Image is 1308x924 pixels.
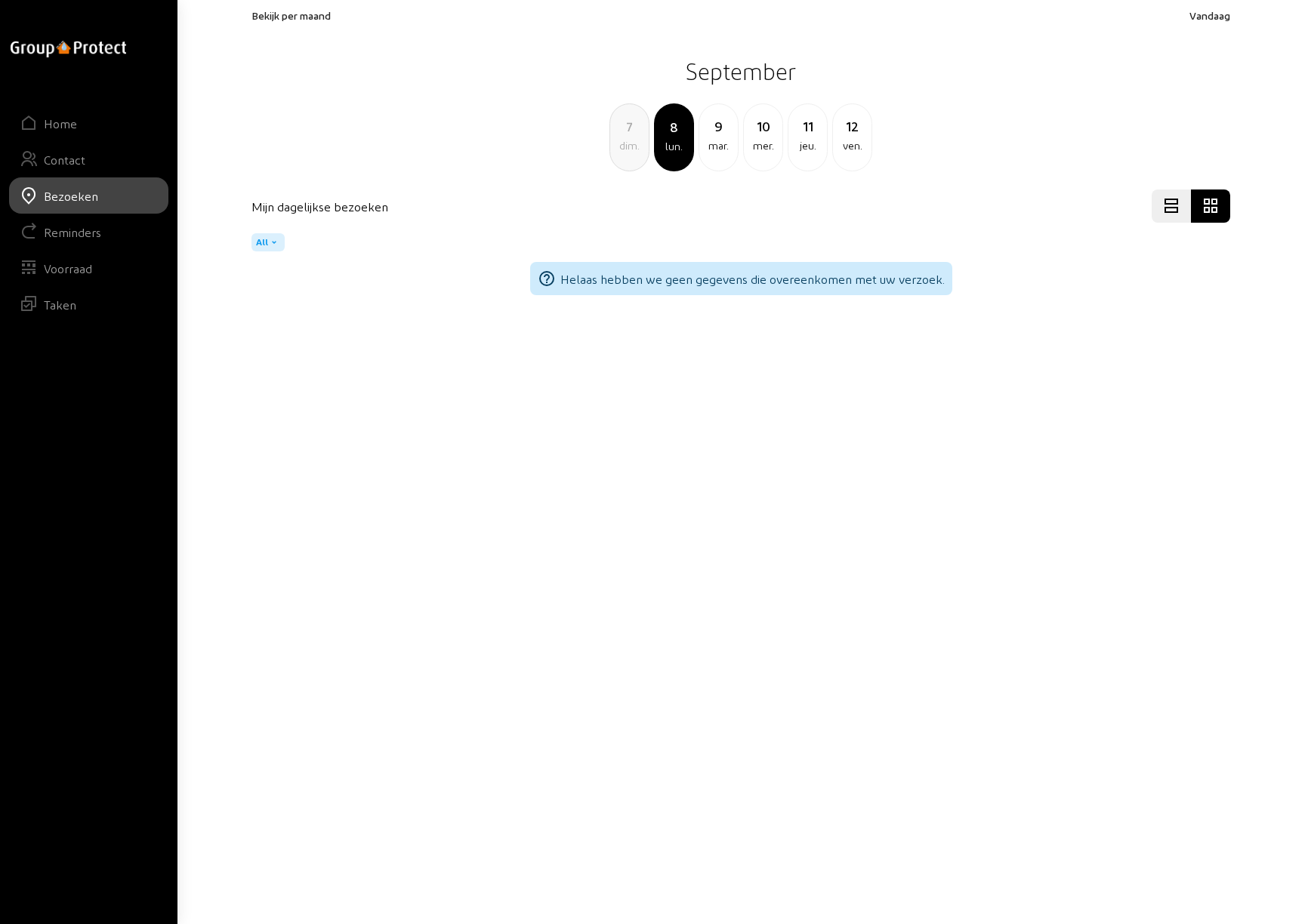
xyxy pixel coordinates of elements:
h4: Mijn dagelijkse bezoeken [251,199,388,214]
a: Reminders [9,214,168,250]
div: Contact [44,152,85,167]
div: mer. [744,137,782,155]
div: Taken [44,297,76,312]
mat-icon: help_outline [538,269,556,288]
a: Contact [9,141,168,177]
span: Helaas hebben we geen gegevens die overeenkomen met uw verzoek. [560,272,945,286]
div: jeu. [788,137,827,155]
a: Voorraad [9,250,168,286]
span: Vandaag [1189,9,1230,22]
h2: September [251,52,1230,90]
div: 12 [833,115,871,137]
div: 7 [610,115,649,137]
img: logo-oneline.png [11,41,126,57]
div: lun. [656,137,693,156]
span: All [256,236,268,248]
a: Taken [9,286,168,322]
div: 11 [788,115,827,137]
div: Bezoeken [44,189,98,203]
div: Home [44,116,77,131]
div: Reminders [44,225,101,239]
div: 9 [699,115,738,137]
div: 10 [744,115,782,137]
div: ven. [833,137,871,155]
div: mar. [699,137,738,155]
div: Voorraad [44,261,92,276]
div: dim. [610,137,649,155]
span: Bekijk per maand [251,9,331,22]
a: Bezoeken [9,177,168,214]
a: Home [9,105,168,141]
div: 8 [656,116,693,137]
